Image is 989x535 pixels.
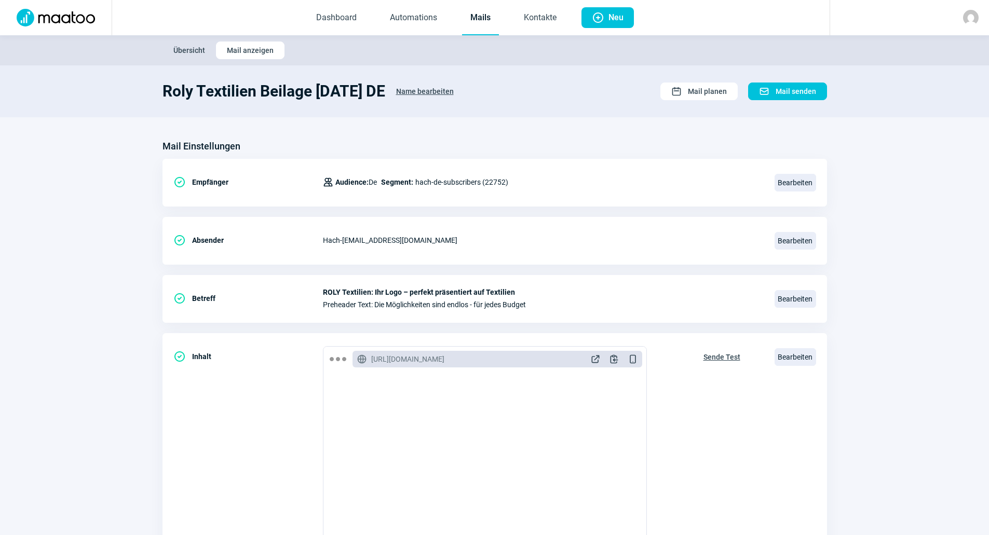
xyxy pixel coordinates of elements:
img: Logo [10,9,101,26]
a: Dashboard [308,1,365,35]
button: Sende Test [693,346,751,366]
span: Bearbeiten [775,232,816,250]
span: Preheader Text: Die Möglichkeiten sind endlos - für jedes Budget [323,300,762,309]
span: Mail senden [776,83,816,100]
button: Mail anzeigen [216,42,284,59]
div: Empfänger [173,172,323,193]
span: Name bearbeiten [396,83,454,100]
span: Segment: [381,176,413,188]
span: Sende Test [703,349,740,365]
a: Mails [462,1,499,35]
button: Neu [581,7,634,28]
div: Hach - [EMAIL_ADDRESS][DOMAIN_NAME] [323,230,762,251]
h3: Mail Einstellungen [162,138,240,155]
span: De [335,176,377,188]
span: Bearbeiten [775,290,816,308]
span: Übersicht [173,42,205,59]
span: Bearbeiten [775,174,816,191]
img: avatar [963,10,979,25]
button: Mail senden [748,83,827,100]
button: Übersicht [162,42,216,59]
span: Bearbeiten [775,348,816,366]
div: hach-de-subscribers (22752) [323,172,508,193]
a: Kontakte [516,1,565,35]
h1: Roly Textilien Beilage [DATE] DE [162,82,385,101]
button: Mail planen [660,83,738,100]
div: Inhalt [173,346,323,367]
div: Absender [173,230,323,251]
div: Betreff [173,288,323,309]
a: Automations [382,1,445,35]
span: Audience: [335,178,369,186]
span: ROLY Textilien: Ihr Logo – perfekt präsentiert auf Textilien [323,288,762,296]
button: Name bearbeiten [385,82,465,101]
span: Mail planen [688,83,727,100]
span: [URL][DOMAIN_NAME] [371,354,444,364]
span: Neu [608,7,624,28]
span: Mail anzeigen [227,42,274,59]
